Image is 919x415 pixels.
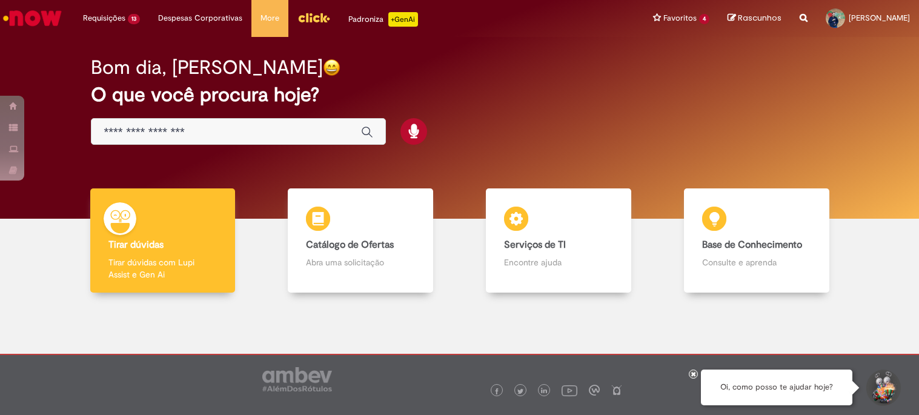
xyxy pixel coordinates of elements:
[701,370,852,405] div: Oi, como posso te ajudar hoje?
[262,367,332,391] img: logo_footer_ambev_rotulo_gray.png
[504,256,613,268] p: Encontre ajuda
[663,12,697,24] span: Favoritos
[83,12,125,24] span: Requisições
[541,388,547,395] img: logo_footer_linkedin.png
[702,239,802,251] b: Base de Conhecimento
[323,59,340,76] img: happy-face.png
[108,256,217,281] p: Tirar dúvidas com Lupi Assist e Gen Ai
[589,385,600,396] img: logo_footer_workplace.png
[388,12,418,27] p: +GenAi
[91,84,828,105] h2: O que você procura hoje?
[262,188,460,293] a: Catálogo de Ofertas Abra uma solicitação
[91,57,323,78] h2: Bom dia, [PERSON_NAME]
[728,13,781,24] a: Rascunhos
[108,239,164,251] b: Tirar dúvidas
[297,8,330,27] img: click_logo_yellow_360x200.png
[611,385,622,396] img: logo_footer_naosei.png
[306,256,415,268] p: Abra uma solicitação
[738,12,781,24] span: Rascunhos
[849,13,910,23] span: [PERSON_NAME]
[657,188,855,293] a: Base de Conhecimento Consulte e aprenda
[562,382,577,398] img: logo_footer_youtube.png
[504,239,566,251] b: Serviços de TI
[1,6,64,30] img: ServiceNow
[306,239,394,251] b: Catálogo de Ofertas
[517,388,523,394] img: logo_footer_twitter.png
[348,12,418,27] div: Padroniza
[699,14,709,24] span: 4
[128,14,140,24] span: 13
[864,370,901,406] button: Iniciar Conversa de Suporte
[702,256,811,268] p: Consulte e aprenda
[260,12,279,24] span: More
[64,188,262,293] a: Tirar dúvidas Tirar dúvidas com Lupi Assist e Gen Ai
[460,188,658,293] a: Serviços de TI Encontre ajuda
[158,12,242,24] span: Despesas Corporativas
[494,388,500,394] img: logo_footer_facebook.png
